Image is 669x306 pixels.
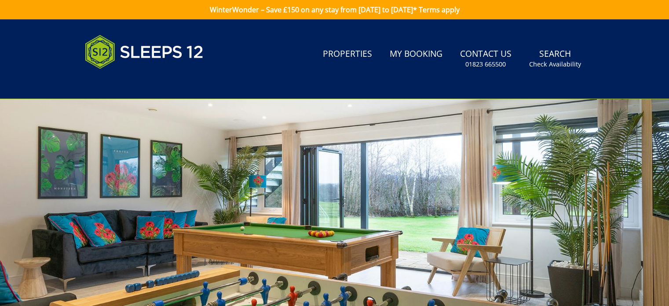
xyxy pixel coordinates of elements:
[457,44,515,73] a: Contact Us01823 665500
[85,30,204,74] img: Sleeps 12
[80,79,173,87] iframe: Customer reviews powered by Trustpilot
[386,44,446,64] a: My Booking
[526,44,585,73] a: SearchCheck Availability
[319,44,376,64] a: Properties
[529,60,581,69] small: Check Availability
[465,60,506,69] small: 01823 665500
